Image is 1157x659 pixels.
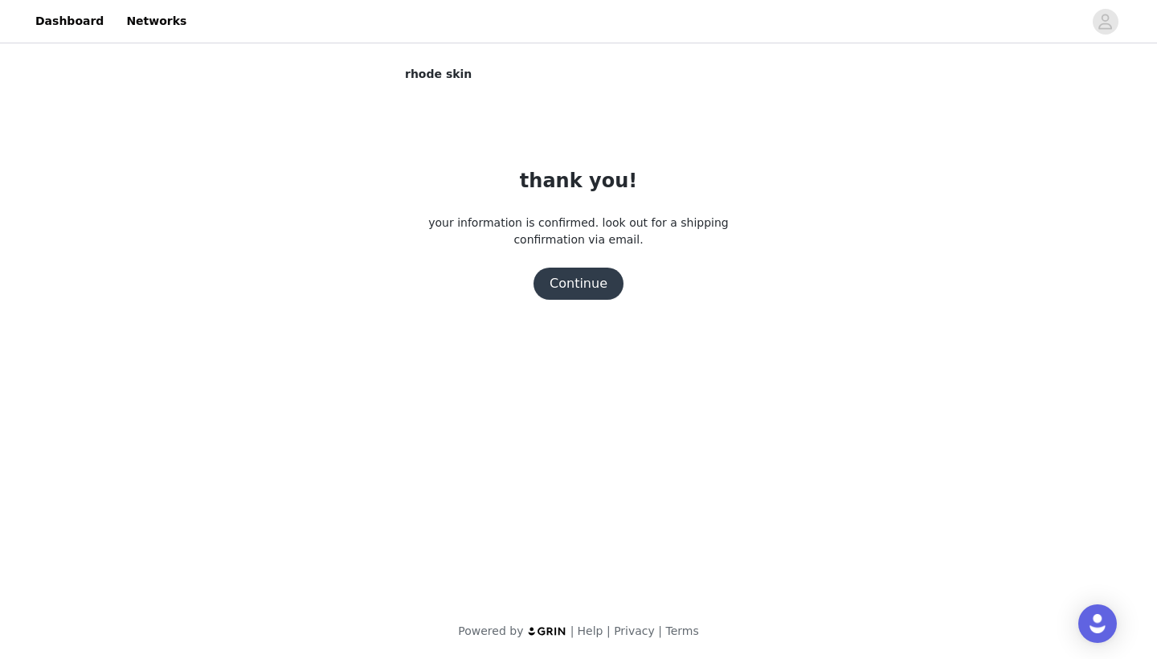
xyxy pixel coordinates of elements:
[458,624,523,637] span: Powered by
[117,3,196,39] a: Networks
[405,66,472,83] span: rhode skin
[607,624,611,637] span: |
[1078,604,1117,643] div: Open Intercom Messenger
[1098,9,1113,35] div: avatar
[658,624,662,637] span: |
[405,215,752,248] p: your information is confirmed. look out for a shipping confirmation via email.
[26,3,113,39] a: Dashboard
[570,624,574,637] span: |
[578,624,603,637] a: Help
[614,624,655,637] a: Privacy
[534,268,623,300] button: Continue
[527,626,567,636] img: logo
[520,166,637,195] h1: thank you!
[665,624,698,637] a: Terms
